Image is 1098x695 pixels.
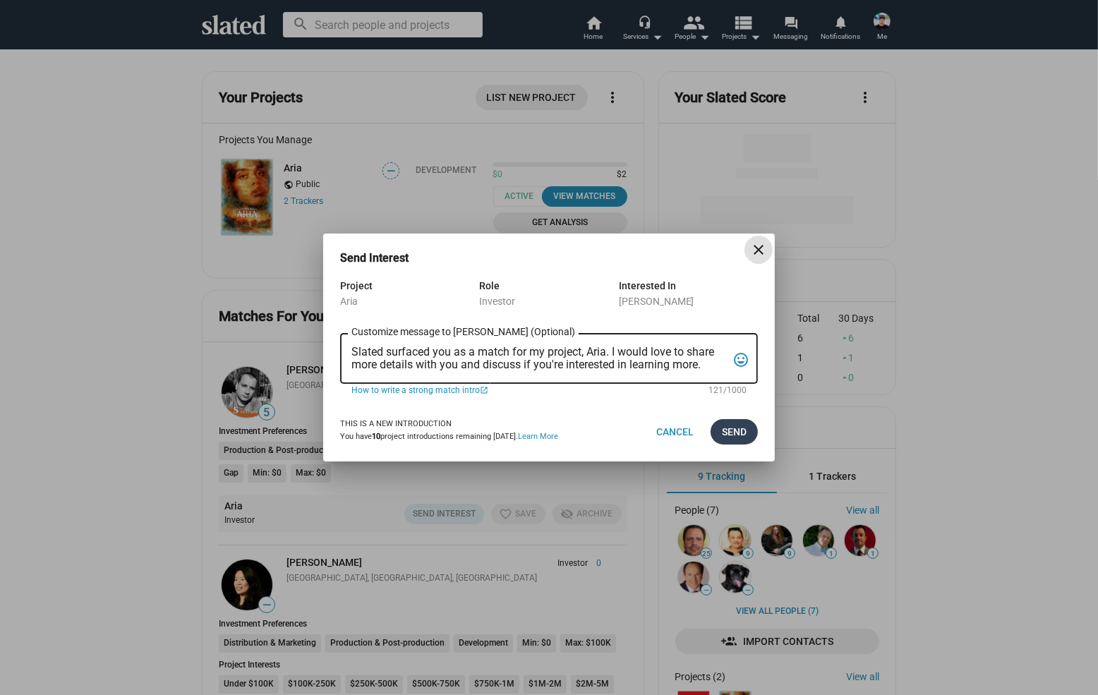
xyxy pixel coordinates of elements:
[351,384,699,397] a: How to write a strong match intro
[732,349,749,371] mat-icon: tag_faces
[372,432,380,441] b: 10
[711,419,758,445] button: Send
[619,277,758,294] div: Interested In
[518,432,558,441] a: Learn More
[619,294,758,308] div: [PERSON_NAME]
[340,277,479,294] div: Project
[340,419,452,428] strong: This is a new introduction
[656,419,694,445] span: Cancel
[722,419,747,445] span: Send
[708,385,747,397] mat-hint: 121/1000
[340,432,558,442] div: You have project introductions remaining [DATE].
[340,250,428,265] h3: Send Interest
[750,241,767,258] mat-icon: close
[479,294,618,308] div: Investor
[340,294,479,308] div: Aria
[645,419,705,445] button: Cancel
[479,277,618,294] div: Role
[480,385,488,397] mat-icon: open_in_new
